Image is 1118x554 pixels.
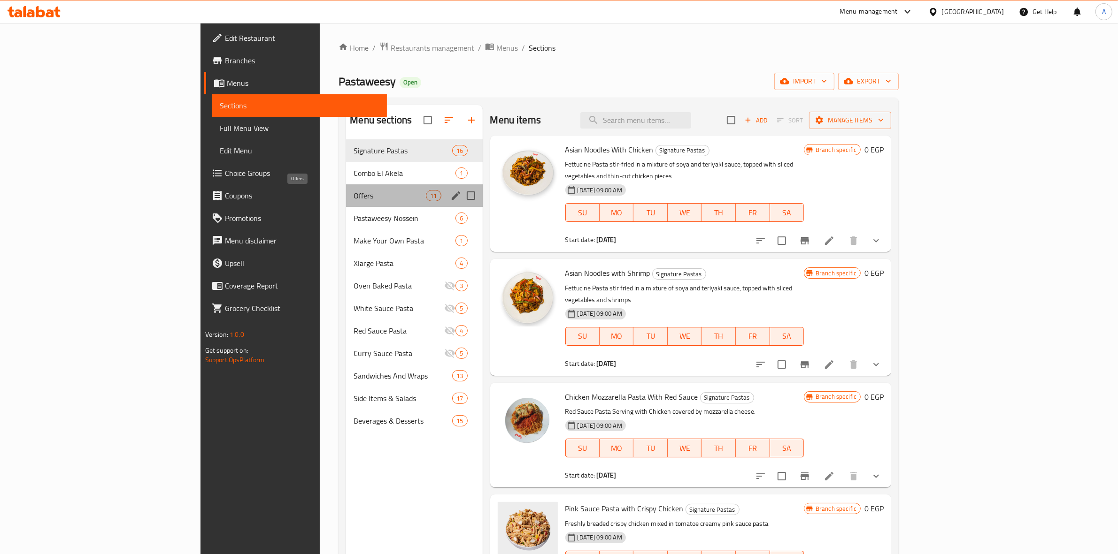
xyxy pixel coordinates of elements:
[633,203,668,222] button: TU
[438,109,460,131] span: Sort sections
[871,359,882,370] svg: Show Choices
[498,390,558,450] img: Chicken Mozzarella Pasta With Red Sauce
[455,235,467,246] div: items
[426,190,441,201] div: items
[865,229,887,252] button: show more
[637,206,664,220] span: TU
[864,502,884,515] h6: 0 EGP
[346,139,482,162] div: Signature Pastas16
[871,471,882,482] svg: Show Choices
[456,214,467,223] span: 6
[354,325,444,336] div: Red Sauce Pasta
[354,258,455,269] span: Xlarge Pasta
[655,145,709,156] div: Signature Pastas
[736,203,770,222] button: FR
[379,42,474,54] a: Restaurants management
[354,280,444,291] span: Oven Baked Pasta
[570,206,596,220] span: SU
[565,469,595,481] span: Start date:
[772,355,792,374] span: Select to update
[705,206,732,220] span: TH
[705,441,732,455] span: TH
[749,353,772,376] button: sort-choices
[656,145,709,156] span: Signature Pastas
[774,73,834,90] button: import
[701,392,754,403] span: Signature Pastas
[574,421,626,430] span: [DATE] 09:00 AM
[346,297,482,319] div: White Sauce Pasta5
[580,112,691,129] input: search
[637,329,664,343] span: TU
[565,159,804,182] p: Fettucine Pasta stir-fried in a mixture of soya and teriyaki sauce, topped with sliced vegetables...
[842,465,865,487] button: delete
[455,212,467,224] div: items
[346,410,482,432] div: Beverages & Desserts15
[453,372,467,380] span: 13
[452,370,467,381] div: items
[603,441,630,455] span: MO
[871,235,882,246] svg: Show Choices
[671,206,698,220] span: WE
[740,441,766,455] span: FR
[354,235,455,246] div: Make Your Own Pasta
[354,167,455,179] div: Combo El Akela
[603,206,630,220] span: MO
[743,115,769,126] span: Add
[449,189,463,203] button: edit
[574,309,626,318] span: [DATE] 09:00 AM
[668,439,702,457] button: WE
[426,191,440,200] span: 11
[205,344,248,357] span: Get support on:
[522,42,525,53] li: /
[842,353,865,376] button: delete
[812,145,860,154] span: Branch specific
[817,114,884,126] span: Manage items
[633,327,668,346] button: TU
[212,139,387,162] a: Edit Menu
[736,439,770,457] button: FR
[354,370,452,381] span: Sandwiches And Wraps
[225,190,380,201] span: Coupons
[565,357,595,370] span: Start date:
[346,274,482,297] div: Oven Baked Pasta3
[346,387,482,410] div: Side Items & Salads17
[740,329,766,343] span: FR
[354,212,455,224] span: Pastaweesy Nossein
[204,184,387,207] a: Coupons
[686,504,740,515] div: Signature Pastas
[498,266,558,326] img: Asian Noodles with Shrimp
[596,234,616,246] b: [DATE]
[794,229,816,252] button: Branch-specific-item
[846,76,891,87] span: export
[1102,7,1106,17] span: A
[346,229,482,252] div: Make Your Own Pasta1
[204,27,387,49] a: Edit Restaurant
[444,280,455,291] svg: Inactive section
[565,203,600,222] button: SU
[596,357,616,370] b: [DATE]
[456,326,467,335] span: 4
[204,297,387,319] a: Grocery Checklist
[339,42,899,54] nav: breadcrumb
[485,42,518,54] a: Menus
[455,348,467,359] div: items
[400,77,421,88] div: Open
[205,328,228,341] span: Version:
[668,327,702,346] button: WE
[354,348,444,359] span: Curry Sauce Pasta
[749,465,772,487] button: sort-choices
[444,348,455,359] svg: Inactive section
[354,415,452,426] span: Beverages & Desserts
[478,42,481,53] li: /
[570,329,596,343] span: SU
[824,471,835,482] a: Edit menu item
[812,504,860,513] span: Branch specific
[565,406,804,417] p: Red Sauce Pasta Serving with Chicken covered by mozzarella cheese.
[227,77,380,89] span: Menus
[942,7,1004,17] div: [GEOGRAPHIC_DATA]
[204,72,387,94] a: Menus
